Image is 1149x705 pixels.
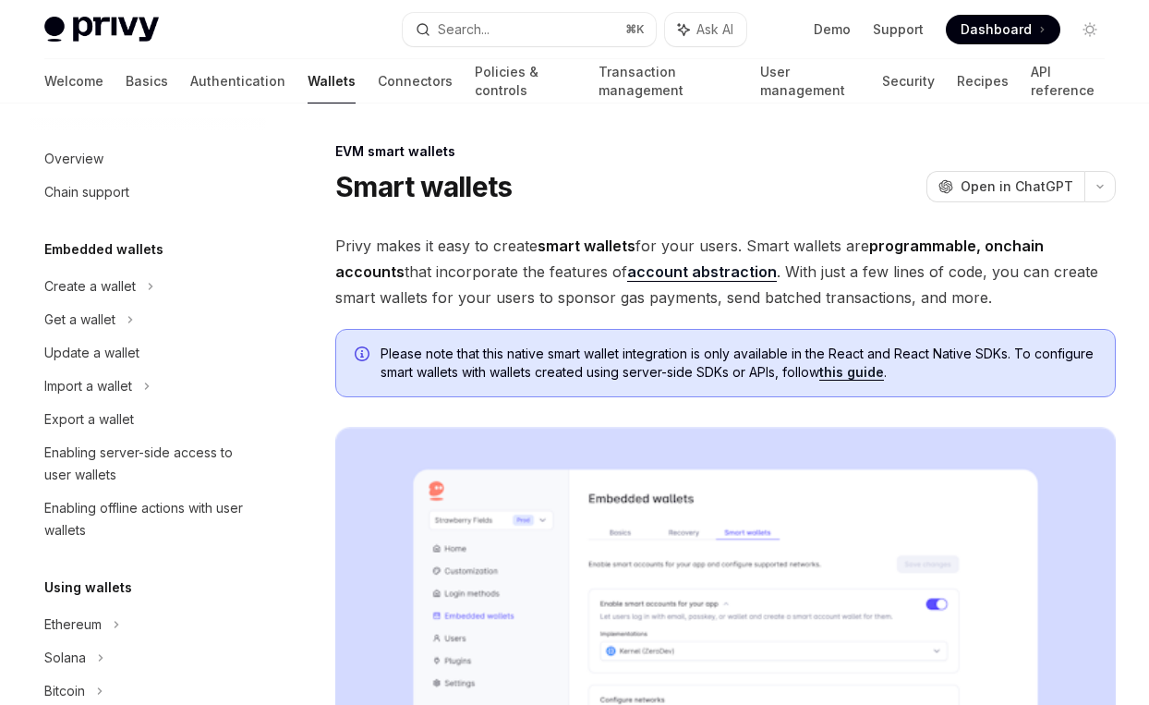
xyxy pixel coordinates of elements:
h1: Smart wallets [335,170,512,203]
div: EVM smart wallets [335,142,1116,161]
a: account abstraction [627,262,777,282]
div: Overview [44,148,103,170]
strong: smart wallets [538,237,635,255]
span: ⌘ K [625,22,645,37]
div: Enabling server-side access to user wallets [44,442,255,486]
span: Privy makes it easy to create for your users. Smart wallets are that incorporate the features of ... [335,233,1116,310]
a: API reference [1031,59,1105,103]
div: Bitcoin [44,680,85,702]
a: User management [760,59,860,103]
a: Security [882,59,935,103]
a: Connectors [378,59,453,103]
a: Wallets [308,59,356,103]
a: Dashboard [946,15,1060,44]
div: Solana [44,647,86,669]
div: Chain support [44,181,129,203]
a: Transaction management [599,59,739,103]
span: Open in ChatGPT [961,177,1073,196]
img: light logo [44,17,159,43]
div: Get a wallet [44,309,115,331]
a: Enabling server-side access to user wallets [30,436,266,492]
svg: Info [355,346,373,365]
div: Export a wallet [44,408,134,431]
a: Update a wallet [30,336,266,370]
a: Basics [126,59,168,103]
a: Support [873,20,924,39]
a: Overview [30,142,266,176]
a: Welcome [44,59,103,103]
div: Import a wallet [44,375,132,397]
button: Toggle dark mode [1075,15,1105,44]
a: Policies & controls [475,59,576,103]
a: Enabling offline actions with user wallets [30,492,266,547]
button: Open in ChatGPT [926,171,1084,202]
h5: Embedded wallets [44,238,163,261]
div: Enabling offline actions with user wallets [44,497,255,541]
a: Authentication [190,59,285,103]
span: Dashboard [961,20,1032,39]
div: Update a wallet [44,342,139,364]
div: Search... [438,18,490,41]
h5: Using wallets [44,577,132,599]
a: Recipes [957,59,1009,103]
button: Search...⌘K [403,13,656,46]
a: Chain support [30,176,266,209]
div: Create a wallet [44,275,136,298]
a: Export a wallet [30,403,266,436]
div: Ethereum [44,614,102,636]
span: Ask AI [696,20,733,39]
a: this guide [819,364,884,381]
span: Please note that this native smart wallet integration is only available in the React and React Na... [381,345,1096,382]
button: Ask AI [665,13,746,46]
a: Demo [814,20,851,39]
